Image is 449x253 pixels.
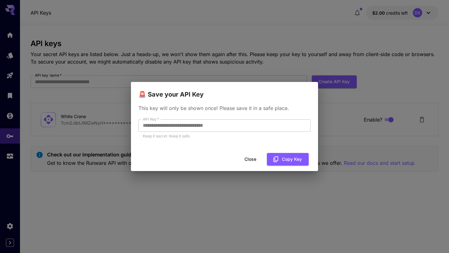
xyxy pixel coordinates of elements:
[236,153,264,166] button: Close
[267,153,309,166] button: Copy Key
[143,133,306,139] p: Keep it secret. Keep it safe.
[138,104,311,112] p: This key will only be shown once! Please save it in a safe place.
[143,117,159,122] label: API Key
[131,82,318,99] h2: 🚨 Save your API Key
